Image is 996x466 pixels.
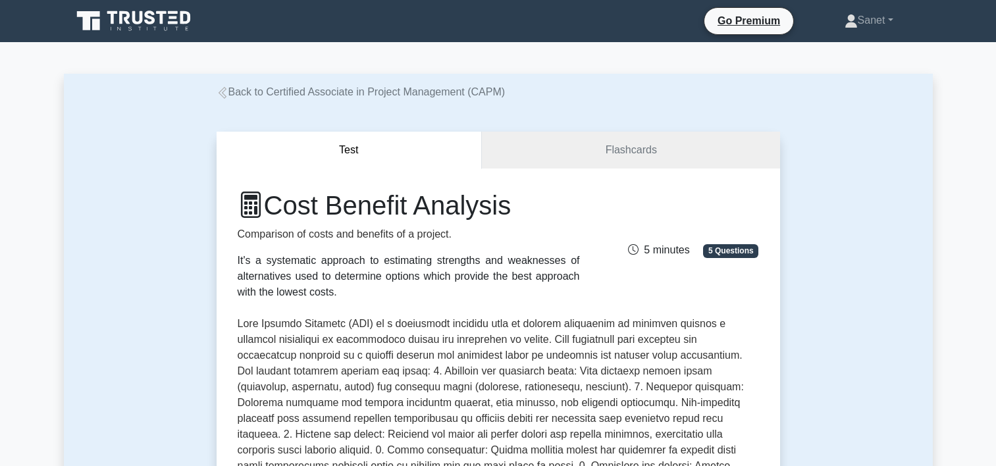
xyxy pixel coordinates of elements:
a: Sanet [813,7,925,34]
h1: Cost Benefit Analysis [238,190,580,221]
p: Comparison of costs and benefits of a project. [238,226,580,242]
span: 5 Questions [703,244,758,257]
span: 5 minutes [628,244,689,255]
a: Back to Certified Associate in Project Management (CAPM) [217,86,506,97]
button: Test [217,132,483,169]
div: It's a systematic approach to estimating strengths and weaknesses of alternatives used to determi... [238,253,580,300]
a: Go Premium [710,13,788,29]
a: Flashcards [482,132,779,169]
